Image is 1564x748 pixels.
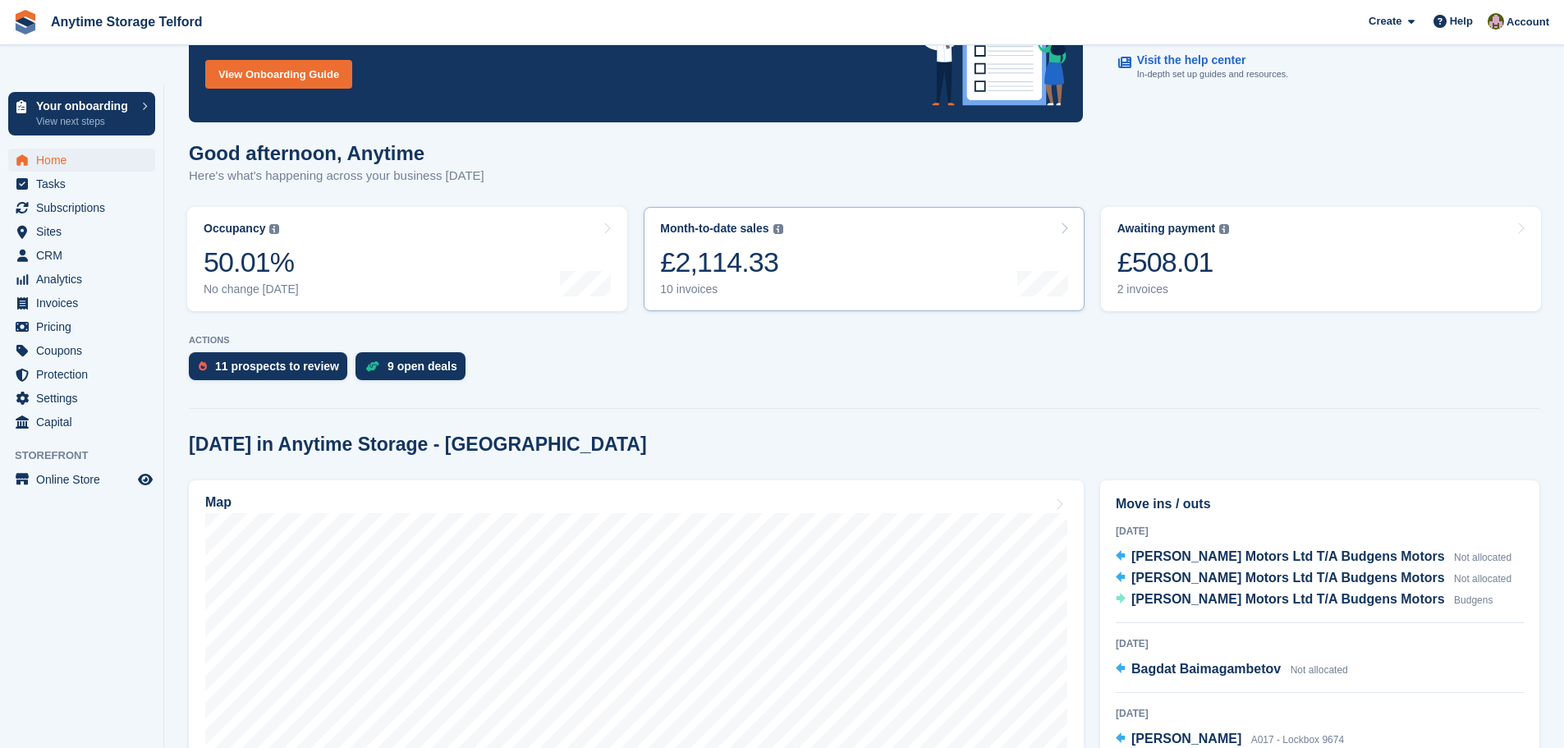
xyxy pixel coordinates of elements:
[36,220,135,243] span: Sites
[1454,552,1511,563] span: Not allocated
[1117,222,1216,236] div: Awaiting payment
[36,363,135,386] span: Protection
[660,222,768,236] div: Month-to-date sales
[1131,732,1241,746] span: [PERSON_NAME]
[1488,13,1504,30] img: Anytime Storage
[36,315,135,338] span: Pricing
[365,360,379,372] img: deal-1b604bf984904fb50ccaf53a9ad4b4a5d6e5aea283cecdc64d6e3604feb123c2.svg
[36,268,135,291] span: Analytics
[204,246,299,279] div: 50.01%
[8,244,155,267] a: menu
[644,207,1084,311] a: Month-to-date sales £2,114.33 10 invoices
[1116,494,1524,514] h2: Move ins / outs
[36,100,134,112] p: Your onboarding
[1454,573,1511,585] span: Not allocated
[773,224,783,234] img: icon-info-grey-7440780725fd019a000dd9b08b2336e03edf1995a4989e88bcd33f0948082b44.svg
[1116,524,1524,539] div: [DATE]
[205,495,232,510] h2: Map
[189,352,355,388] a: 11 prospects to review
[13,10,38,34] img: stora-icon-8386f47178a22dfd0bd8f6a31ec36ba5ce8667c1dd55bd0f319d3a0aa187defe.svg
[1116,547,1511,568] a: [PERSON_NAME] Motors Ltd T/A Budgens Motors Not allocated
[1118,45,1524,89] a: Visit the help center In-depth set up guides and resources.
[660,246,782,279] div: £2,114.33
[8,172,155,195] a: menu
[36,244,135,267] span: CRM
[1116,636,1524,651] div: [DATE]
[1450,13,1473,30] span: Help
[8,339,155,362] a: menu
[205,60,352,89] a: View Onboarding Guide
[36,172,135,195] span: Tasks
[8,220,155,243] a: menu
[204,282,299,296] div: No change [DATE]
[388,360,457,373] div: 9 open deals
[1116,706,1524,721] div: [DATE]
[8,315,155,338] a: menu
[8,149,155,172] a: menu
[1131,592,1445,606] span: [PERSON_NAME] Motors Ltd T/A Budgens Motors
[8,363,155,386] a: menu
[189,434,647,456] h2: [DATE] in Anytime Storage - [GEOGRAPHIC_DATA]
[1251,734,1344,746] span: A017 - Lockbox 9674
[36,149,135,172] span: Home
[8,291,155,314] a: menu
[269,224,279,234] img: icon-info-grey-7440780725fd019a000dd9b08b2336e03edf1995a4989e88bcd33f0948082b44.svg
[215,360,339,373] div: 11 prospects to review
[15,447,163,464] span: Storefront
[1291,664,1348,676] span: Not allocated
[8,468,155,491] a: menu
[187,207,627,311] a: Occupancy 50.01% No change [DATE]
[8,92,155,135] a: Your onboarding View next steps
[1117,282,1230,296] div: 2 invoices
[355,352,474,388] a: 9 open deals
[36,411,135,434] span: Capital
[204,222,265,236] div: Occupancy
[8,387,155,410] a: menu
[1137,53,1276,67] p: Visit the help center
[36,339,135,362] span: Coupons
[135,470,155,489] a: Preview store
[8,196,155,219] a: menu
[36,196,135,219] span: Subscriptions
[36,468,135,491] span: Online Store
[189,167,484,186] p: Here's what's happening across your business [DATE]
[1101,207,1541,311] a: Awaiting payment £508.01 2 invoices
[199,361,207,371] img: prospect-51fa495bee0391a8d652442698ab0144808aea92771e9ea1ae160a38d050c398.svg
[8,411,155,434] a: menu
[1131,571,1445,585] span: [PERSON_NAME] Motors Ltd T/A Budgens Motors
[189,335,1539,346] p: ACTIONS
[1131,549,1445,563] span: [PERSON_NAME] Motors Ltd T/A Budgens Motors
[1116,659,1348,681] a: Bagdat Baimagambetov Not allocated
[36,114,134,129] p: View next steps
[1116,568,1511,590] a: [PERSON_NAME] Motors Ltd T/A Budgens Motors Not allocated
[1117,246,1230,279] div: £508.01
[8,268,155,291] a: menu
[1454,594,1493,606] span: Budgens
[1116,590,1493,611] a: [PERSON_NAME] Motors Ltd T/A Budgens Motors Budgens
[1137,67,1289,81] p: In-depth set up guides and resources.
[36,387,135,410] span: Settings
[36,291,135,314] span: Invoices
[1131,662,1281,676] span: Bagdat Baimagambetov
[44,8,209,35] a: Anytime Storage Telford
[1507,14,1549,30] span: Account
[1369,13,1401,30] span: Create
[189,142,484,164] h1: Good afternoon, Anytime
[660,282,782,296] div: 10 invoices
[1219,224,1229,234] img: icon-info-grey-7440780725fd019a000dd9b08b2336e03edf1995a4989e88bcd33f0948082b44.svg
